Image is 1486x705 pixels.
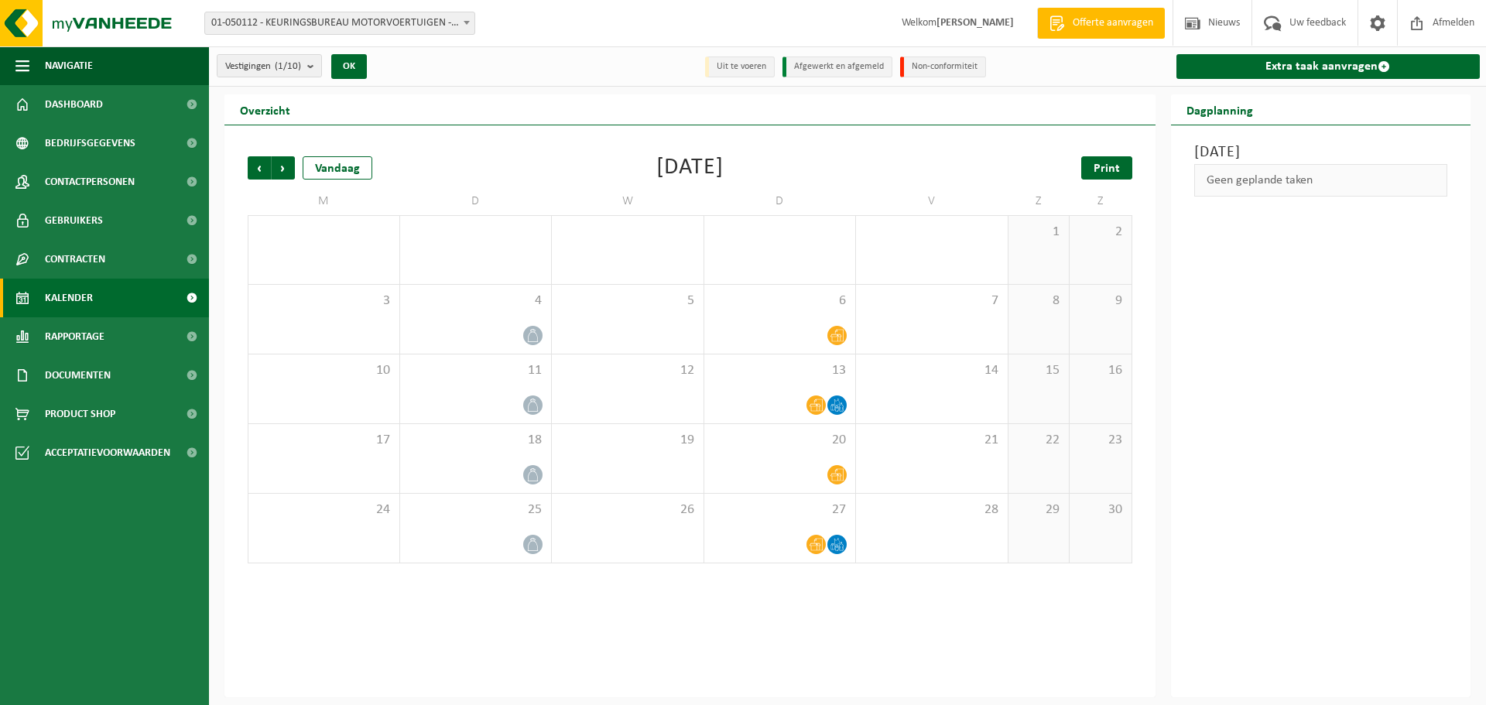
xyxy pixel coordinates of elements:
span: 21 [864,432,1000,449]
span: Dashboard [45,85,103,124]
span: Vorige [248,156,271,180]
td: V [856,187,1008,215]
h3: [DATE] [1194,141,1448,164]
span: 23 [1077,432,1123,449]
span: 2 [1077,224,1123,241]
span: Rapportage [45,317,104,356]
td: D [400,187,553,215]
span: Contactpersonen [45,163,135,201]
h2: Dagplanning [1171,94,1269,125]
span: 30 [1077,501,1123,518]
span: Kalender [45,279,93,317]
span: 16 [1077,362,1123,379]
li: Afgewerkt en afgemeld [782,56,892,77]
span: Product Shop [45,395,115,433]
span: 27 [712,501,848,518]
span: 01-050112 - KEURINGSBUREAU MOTORVOERTUIGEN - OOSTENDE [205,12,474,34]
span: 01-050112 - KEURINGSBUREAU MOTORVOERTUIGEN - OOSTENDE [204,12,475,35]
span: Acceptatievoorwaarden [45,433,170,472]
span: 20 [712,432,848,449]
td: M [248,187,400,215]
div: Geen geplande taken [1194,164,1448,197]
span: 28 [864,501,1000,518]
span: 26 [560,501,696,518]
span: 22 [1016,432,1062,449]
strong: [PERSON_NAME] [936,17,1014,29]
td: D [704,187,857,215]
td: W [552,187,704,215]
td: Z [1070,187,1132,215]
span: Documenten [45,356,111,395]
a: Print [1081,156,1132,180]
span: 4 [408,293,544,310]
a: Offerte aanvragen [1037,8,1165,39]
span: 19 [560,432,696,449]
span: 6 [712,293,848,310]
span: 14 [864,362,1000,379]
span: Print [1094,163,1120,175]
li: Non-conformiteit [900,56,986,77]
span: Bedrijfsgegevens [45,124,135,163]
span: 29 [1016,501,1062,518]
span: Navigatie [45,46,93,85]
div: [DATE] [656,156,724,180]
span: Volgende [272,156,295,180]
span: 3 [256,293,392,310]
span: 13 [712,362,848,379]
span: 5 [560,293,696,310]
span: Contracten [45,240,105,279]
span: 17 [256,432,392,449]
span: 15 [1016,362,1062,379]
span: 7 [864,293,1000,310]
span: 1 [1016,224,1062,241]
span: 8 [1016,293,1062,310]
span: Offerte aanvragen [1069,15,1157,31]
span: Gebruikers [45,201,103,240]
span: 24 [256,501,392,518]
td: Z [1008,187,1070,215]
a: Extra taak aanvragen [1176,54,1481,79]
li: Uit te voeren [705,56,775,77]
span: 9 [1077,293,1123,310]
div: Vandaag [303,156,372,180]
span: 11 [408,362,544,379]
span: 25 [408,501,544,518]
span: 10 [256,362,392,379]
button: OK [331,54,367,79]
span: 12 [560,362,696,379]
count: (1/10) [275,61,301,71]
h2: Overzicht [224,94,306,125]
span: Vestigingen [225,55,301,78]
button: Vestigingen(1/10) [217,54,322,77]
span: 18 [408,432,544,449]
